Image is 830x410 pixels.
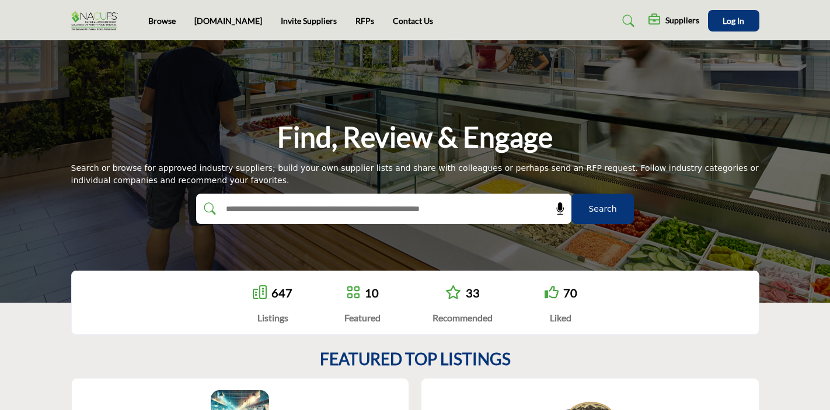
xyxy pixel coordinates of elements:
i: Go to Liked [545,285,559,299]
a: 70 [563,286,577,300]
a: Contact Us [393,16,433,26]
button: Log In [708,10,759,31]
a: 33 [466,286,480,300]
h2: FEATURED TOP LISTINGS [320,349,511,369]
a: 647 [271,286,292,300]
a: 10 [365,286,379,300]
a: Go to Recommended [445,285,461,301]
div: Listings [253,311,292,325]
div: Liked [545,311,577,325]
div: Recommended [433,311,493,325]
h1: Find, Review & Engage [277,119,553,155]
div: Suppliers [648,14,699,28]
span: Search [588,203,616,215]
a: [DOMAIN_NAME] [194,16,262,26]
button: Search [571,194,634,224]
a: Go to Featured [346,285,360,301]
img: Site Logo [71,11,124,30]
a: Search [611,12,642,30]
a: Browse [148,16,176,26]
h5: Suppliers [665,15,699,26]
span: Log In [723,16,744,26]
div: Search or browse for approved industry suppliers; build your own supplier lists and share with co... [71,162,759,187]
a: Invite Suppliers [281,16,337,26]
a: RFPs [355,16,374,26]
div: Featured [344,311,381,325]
